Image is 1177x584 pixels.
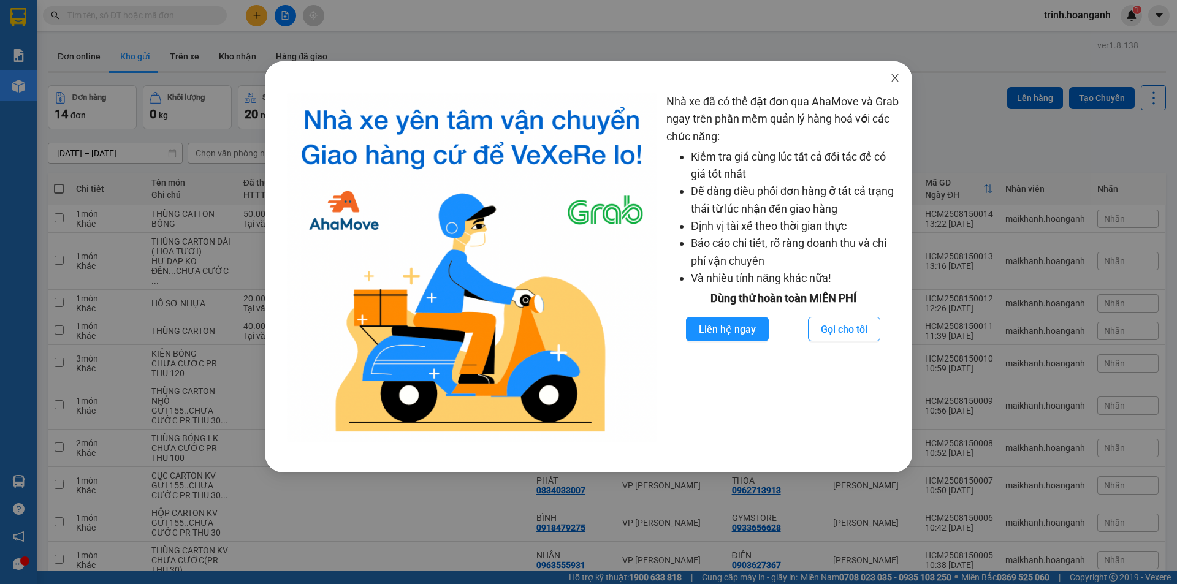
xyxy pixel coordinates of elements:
[890,73,900,83] span: close
[808,317,880,341] button: Gọi cho tôi
[666,290,900,307] div: Dùng thử hoàn toàn MIỄN PHÍ
[287,93,657,442] img: logo
[691,235,900,270] li: Báo cáo chi tiết, rõ ràng doanh thu và chi phí vận chuyển
[691,148,900,183] li: Kiểm tra giá cùng lúc tất cả đối tác để có giá tốt nhất
[699,322,756,337] span: Liên hệ ngay
[691,218,900,235] li: Định vị tài xế theo thời gian thực
[686,317,769,341] button: Liên hệ ngay
[666,93,900,442] div: Nhà xe đã có thể đặt đơn qua AhaMove và Grab ngay trên phần mềm quản lý hàng hoá với các chức năng:
[691,270,900,287] li: Và nhiều tính năng khác nữa!
[878,61,912,96] button: Close
[821,322,867,337] span: Gọi cho tôi
[691,183,900,218] li: Dễ dàng điều phối đơn hàng ở tất cả trạng thái từ lúc nhận đến giao hàng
